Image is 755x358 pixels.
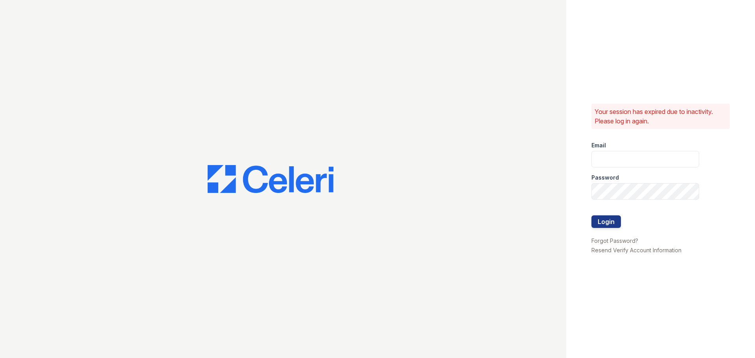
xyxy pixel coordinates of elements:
label: Password [591,174,619,182]
img: CE_Logo_Blue-a8612792a0a2168367f1c8372b55b34899dd931a85d93a1a3d3e32e68fde9ad4.png [208,165,333,193]
a: Forgot Password? [591,237,638,244]
p: Your session has expired due to inactivity. Please log in again. [595,107,727,126]
a: Resend Verify Account Information [591,247,681,253]
label: Email [591,141,606,149]
button: Login [591,215,621,228]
